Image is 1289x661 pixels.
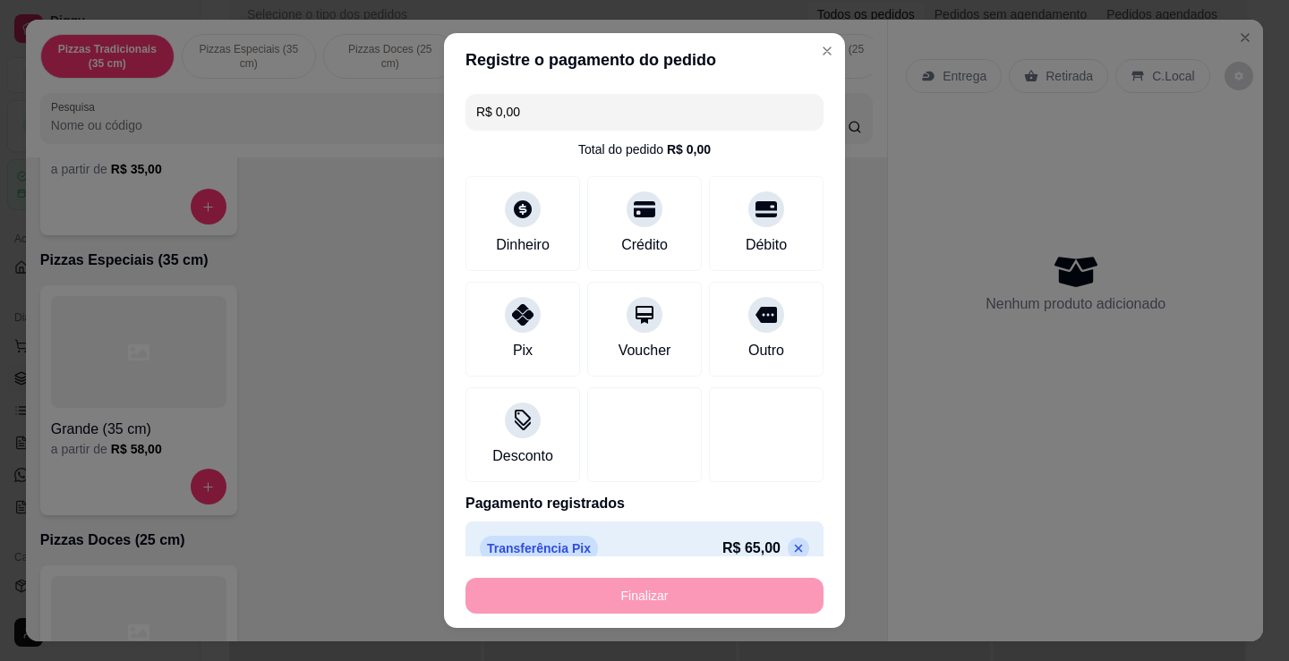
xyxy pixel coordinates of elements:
button: Close [813,37,841,65]
div: R$ 0,00 [667,140,711,158]
div: Débito [746,234,787,256]
div: Desconto [492,445,553,467]
div: Total do pedido [578,140,711,158]
header: Registre o pagamento do pedido [444,33,845,87]
p: Transferência Pix [480,536,598,561]
p: R$ 65,00 [722,538,781,559]
div: Crédito [621,234,668,256]
div: Dinheiro [496,234,550,256]
div: Pix [513,340,533,361]
div: Outro [748,340,784,361]
div: Voucher [619,340,671,361]
p: Pagamento registrados [465,493,824,514]
input: Ex.: hambúrguer de cordeiro [476,94,813,130]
